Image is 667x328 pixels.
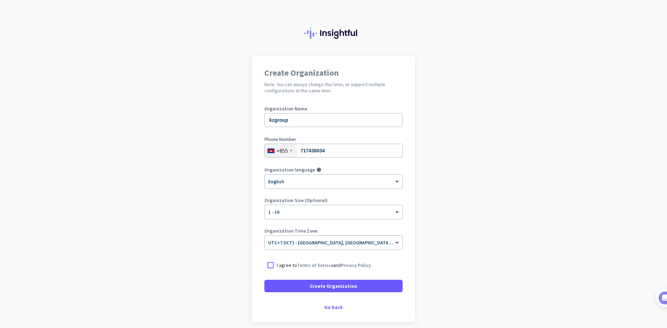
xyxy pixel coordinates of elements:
input: What is the name of your organization? [264,113,403,127]
a: Terms of Service [297,262,333,268]
input: 23 756 789 [264,144,403,158]
div: +855 [277,147,288,154]
label: Organization Time Zone [264,228,403,233]
button: Create Organization [264,280,403,292]
i: help [316,167,321,172]
label: Phone Number [264,137,403,142]
h2: Note: You can always change this later, or support multiple configurations at the same time [264,81,403,94]
img: Insightful [304,28,363,39]
a: Privacy Policy [341,262,371,268]
label: Organization language [264,167,315,172]
p: I agree to and [277,262,371,269]
label: Organization Name [264,106,403,111]
h1: Create Organization [264,69,403,77]
label: Organization Size (Optional) [264,198,403,203]
div: Go back [264,305,403,310]
span: Create Organization [310,283,357,289]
